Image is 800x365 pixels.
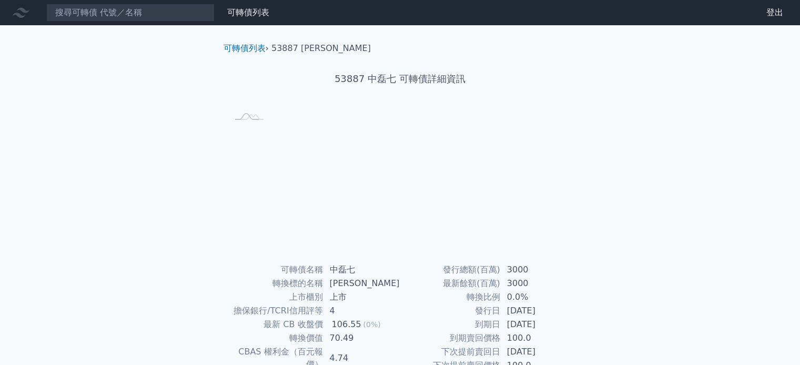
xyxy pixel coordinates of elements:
[228,263,323,277] td: 可轉債名稱
[501,290,573,304] td: 0.0%
[228,331,323,345] td: 轉換價值
[363,320,381,329] span: (0%)
[228,277,323,290] td: 轉換標的名稱
[747,315,800,365] iframe: Chat Widget
[400,318,501,331] td: 到期日
[501,277,573,290] td: 3000
[501,345,573,359] td: [DATE]
[227,7,269,17] a: 可轉債列表
[215,72,585,86] h1: 53887 中磊七 可轉債詳細資訊
[747,315,800,365] div: 聊天小工具
[224,42,269,55] li: ›
[271,42,371,55] li: 53887 [PERSON_NAME]
[400,304,501,318] td: 發行日
[400,277,501,290] td: 最新餘額(百萬)
[46,4,215,22] input: 搜尋可轉債 代號／名稱
[400,331,501,345] td: 到期賣回價格
[758,4,792,21] a: 登出
[323,277,400,290] td: [PERSON_NAME]
[400,290,501,304] td: 轉換比例
[323,304,400,318] td: 4
[228,290,323,304] td: 上市櫃別
[323,263,400,277] td: 中磊七
[501,304,573,318] td: [DATE]
[501,331,573,345] td: 100.0
[323,290,400,304] td: 上市
[400,263,501,277] td: 發行總額(百萬)
[228,304,323,318] td: 擔保銀行/TCRI信用評等
[400,345,501,359] td: 下次提前賣回日
[501,318,573,331] td: [DATE]
[323,331,400,345] td: 70.49
[224,43,266,53] a: 可轉債列表
[501,263,573,277] td: 3000
[330,318,363,331] div: 106.55
[228,318,323,331] td: 最新 CB 收盤價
